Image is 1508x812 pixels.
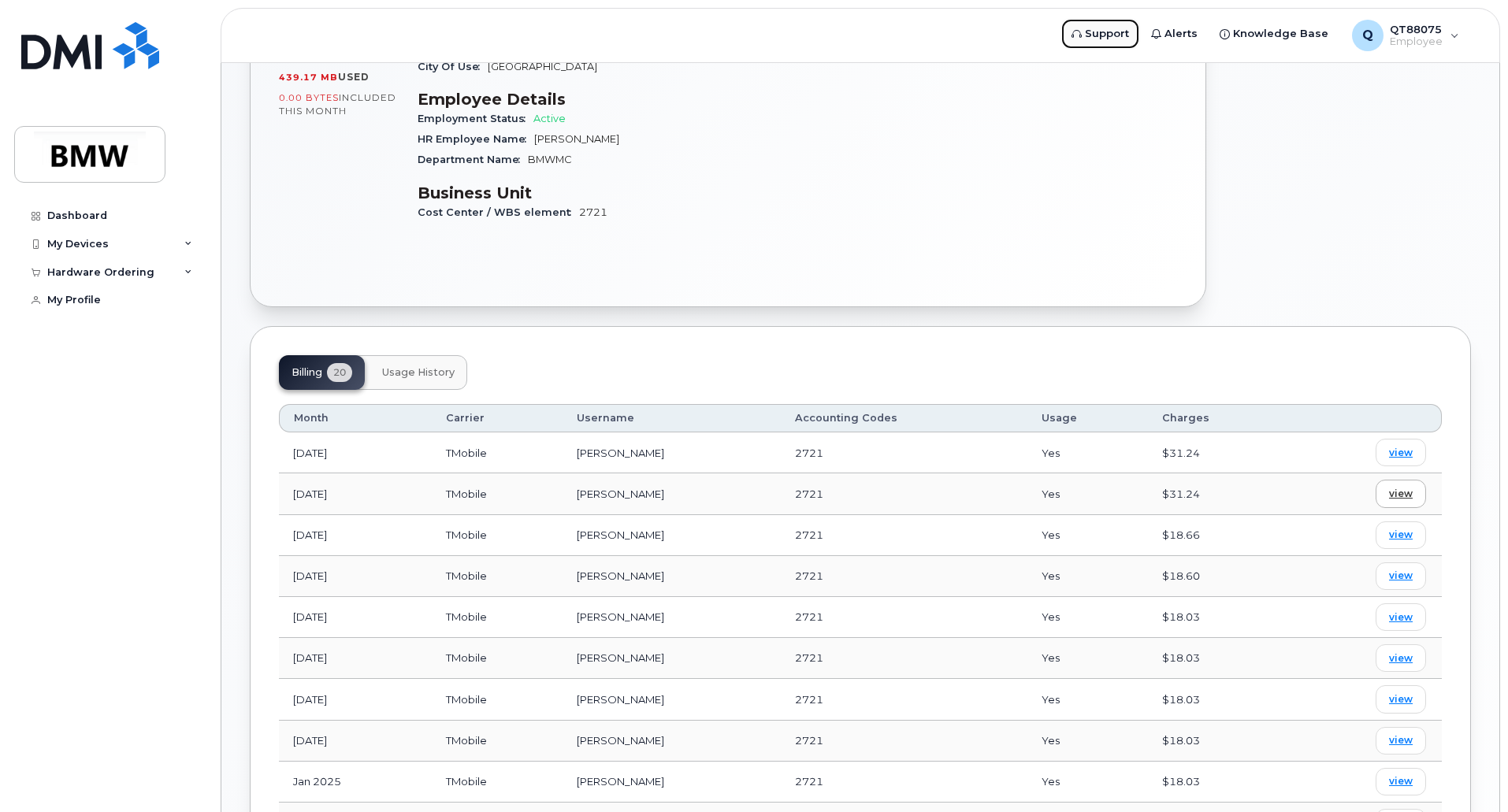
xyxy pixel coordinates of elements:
[795,569,823,582] span: 2721
[1027,432,1148,473] td: Yes
[1148,404,1291,432] th: Charges
[563,721,781,762] td: [PERSON_NAME]
[279,404,432,432] th: Month
[279,597,432,638] td: [DATE]
[418,90,788,109] h3: Employee Details
[579,206,607,218] span: 2721
[432,473,563,514] td: TMobile
[1027,556,1148,597] td: Yes
[1027,721,1148,762] td: Yes
[1341,20,1470,51] div: QT88075
[279,72,338,83] span: 439.17 MB
[432,432,563,473] td: TMobile
[795,528,823,541] span: 2721
[279,556,432,597] td: [DATE]
[279,432,432,473] td: [DATE]
[795,734,823,747] span: 2721
[563,404,781,432] th: Username
[418,154,528,165] span: Department Name
[563,432,781,473] td: [PERSON_NAME]
[795,488,823,500] span: 2721
[1389,651,1413,666] span: view
[1209,18,1339,50] a: Knowledge Base
[1060,18,1140,50] a: Support
[795,610,823,623] span: 2721
[1085,26,1129,42] span: Support
[1376,768,1426,795] a: view
[1162,528,1276,543] div: $18.66
[563,638,781,679] td: [PERSON_NAME]
[279,721,432,762] td: [DATE]
[1376,727,1426,755] a: view
[1389,610,1413,625] span: view
[1162,446,1276,461] div: $31.24
[1027,638,1148,679] td: Yes
[432,556,563,597] td: TMobile
[1162,487,1276,502] div: $31.24
[1162,569,1276,584] div: $18.60
[1162,733,1276,748] div: $18.03
[1376,439,1426,466] a: view
[1140,18,1209,50] a: Alerts
[488,61,597,72] span: [GEOGRAPHIC_DATA]
[1376,480,1426,507] a: view
[1389,487,1413,501] span: view
[1389,528,1413,542] span: view
[1376,644,1426,672] a: view
[418,206,579,218] span: Cost Center / WBS element
[795,693,823,706] span: 2721
[1376,603,1426,631] a: view
[1439,743,1496,800] iframe: Messenger Launcher
[279,762,432,803] td: Jan 2025
[279,92,339,103] span: 0.00 Bytes
[563,515,781,556] td: [PERSON_NAME]
[1389,569,1413,583] span: view
[1027,762,1148,803] td: Yes
[418,113,533,124] span: Employment Status
[338,71,370,83] span: used
[563,556,781,597] td: [PERSON_NAME]
[1390,23,1443,35] span: QT88075
[795,447,823,459] span: 2721
[279,473,432,514] td: [DATE]
[432,515,563,556] td: TMobile
[795,651,823,664] span: 2721
[1027,597,1148,638] td: Yes
[1027,404,1148,432] th: Usage
[418,61,488,72] span: City Of Use
[432,638,563,679] td: TMobile
[1362,26,1373,45] span: Q
[1162,774,1276,789] div: $18.03
[382,366,455,379] span: Usage History
[1027,473,1148,514] td: Yes
[563,762,781,803] td: [PERSON_NAME]
[418,184,788,202] h3: Business Unit
[1376,562,1426,590] a: view
[534,133,619,145] span: [PERSON_NAME]
[563,679,781,720] td: [PERSON_NAME]
[418,133,534,145] span: HR Employee Name
[1027,679,1148,720] td: Yes
[795,775,823,788] span: 2721
[1162,610,1276,625] div: $18.03
[563,473,781,514] td: [PERSON_NAME]
[279,679,432,720] td: [DATE]
[432,721,563,762] td: TMobile
[1233,26,1328,42] span: Knowledge Base
[1389,733,1413,747] span: view
[563,597,781,638] td: [PERSON_NAME]
[1376,521,1426,549] a: view
[533,113,566,124] span: Active
[1389,692,1413,706] span: view
[528,154,572,165] span: BMWMC
[1162,651,1276,666] div: $18.03
[1164,26,1198,42] span: Alerts
[279,515,432,556] td: [DATE]
[279,638,432,679] td: [DATE]
[1389,446,1413,460] span: view
[432,404,563,432] th: Carrier
[1376,685,1426,713] a: view
[1389,774,1413,788] span: view
[781,404,1027,432] th: Accounting Codes
[432,679,563,720] td: TMobile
